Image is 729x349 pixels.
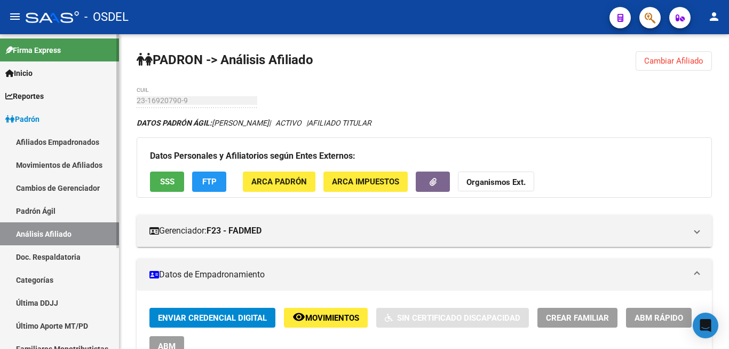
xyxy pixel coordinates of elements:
span: ARCA Impuestos [332,177,399,187]
mat-icon: menu [9,10,21,23]
button: Enviar Credencial Digital [149,308,275,328]
span: SSS [160,177,175,187]
button: ABM Rápido [626,308,692,328]
i: | ACTIVO | [137,119,371,127]
strong: F23 - FADMED [207,225,262,237]
strong: DATOS PADRÓN ÁGIL: [137,119,212,127]
span: ARCA Padrón [251,177,307,187]
span: Padrón [5,113,39,125]
span: [PERSON_NAME] [137,119,269,127]
span: Sin Certificado Discapacidad [397,313,520,323]
button: ARCA Impuestos [323,172,408,191]
button: Cambiar Afiliado [636,51,712,71]
span: FTP [202,177,217,187]
span: Crear Familiar [546,313,609,323]
span: ABM Rápido [635,313,683,323]
button: Organismos Ext. [458,172,534,191]
mat-icon: person [708,10,720,23]
h3: Datos Personales y Afiliatorios según Entes Externos: [150,149,699,164]
button: SSS [150,172,184,191]
button: Sin Certificado Discapacidad [376,308,529,328]
div: Open Intercom Messenger [693,313,718,338]
button: Movimientos [284,308,368,328]
span: Inicio [5,67,33,79]
mat-panel-title: Datos de Empadronamiento [149,269,686,281]
span: Movimientos [305,313,359,323]
button: FTP [192,172,226,191]
span: - OSDEL [84,5,129,29]
button: Crear Familiar [537,308,617,328]
mat-panel-title: Gerenciador: [149,225,686,237]
span: Firma Express [5,44,61,56]
mat-expansion-panel-header: Datos de Empadronamiento [137,259,712,291]
button: ARCA Padrón [243,172,315,191]
mat-icon: remove_red_eye [292,311,305,323]
mat-expansion-panel-header: Gerenciador:F23 - FADMED [137,215,712,247]
strong: Organismos Ext. [466,178,526,188]
strong: PADRON -> Análisis Afiliado [137,52,313,67]
span: Cambiar Afiliado [644,56,703,66]
span: Enviar Credencial Digital [158,313,267,323]
span: Reportes [5,90,44,102]
span: AFILIADO TITULAR [308,119,371,127]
